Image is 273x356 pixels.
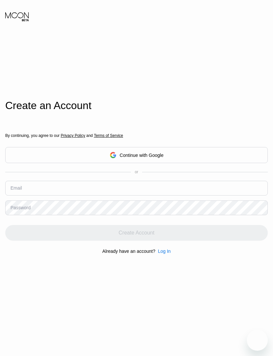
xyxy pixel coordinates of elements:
[10,205,30,210] div: Password
[85,133,94,138] span: and
[135,170,138,174] div: or
[5,133,268,138] div: By continuing, you agree to our
[247,330,268,351] iframe: Button to launch messaging window
[61,133,85,138] span: Privacy Policy
[5,147,268,163] div: Continue with Google
[94,133,123,138] span: Terms of Service
[155,249,171,254] div: Log In
[102,249,155,254] div: Already have an account?
[158,249,171,254] div: Log In
[10,185,22,191] div: Email
[120,153,164,158] div: Continue with Google
[5,100,268,112] div: Create an Account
